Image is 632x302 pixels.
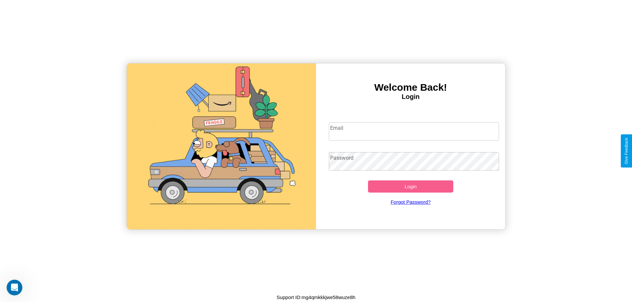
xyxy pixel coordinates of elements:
a: Forgot Password? [326,193,496,211]
p: Support ID: mg4qmkkkjwe58wuze8h [276,293,355,302]
iframe: Intercom live chat [7,280,22,295]
h3: Welcome Back! [316,82,505,93]
div: Give Feedback [624,138,629,164]
h4: Login [316,93,505,101]
button: Login [368,180,453,193]
img: gif [127,63,316,229]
